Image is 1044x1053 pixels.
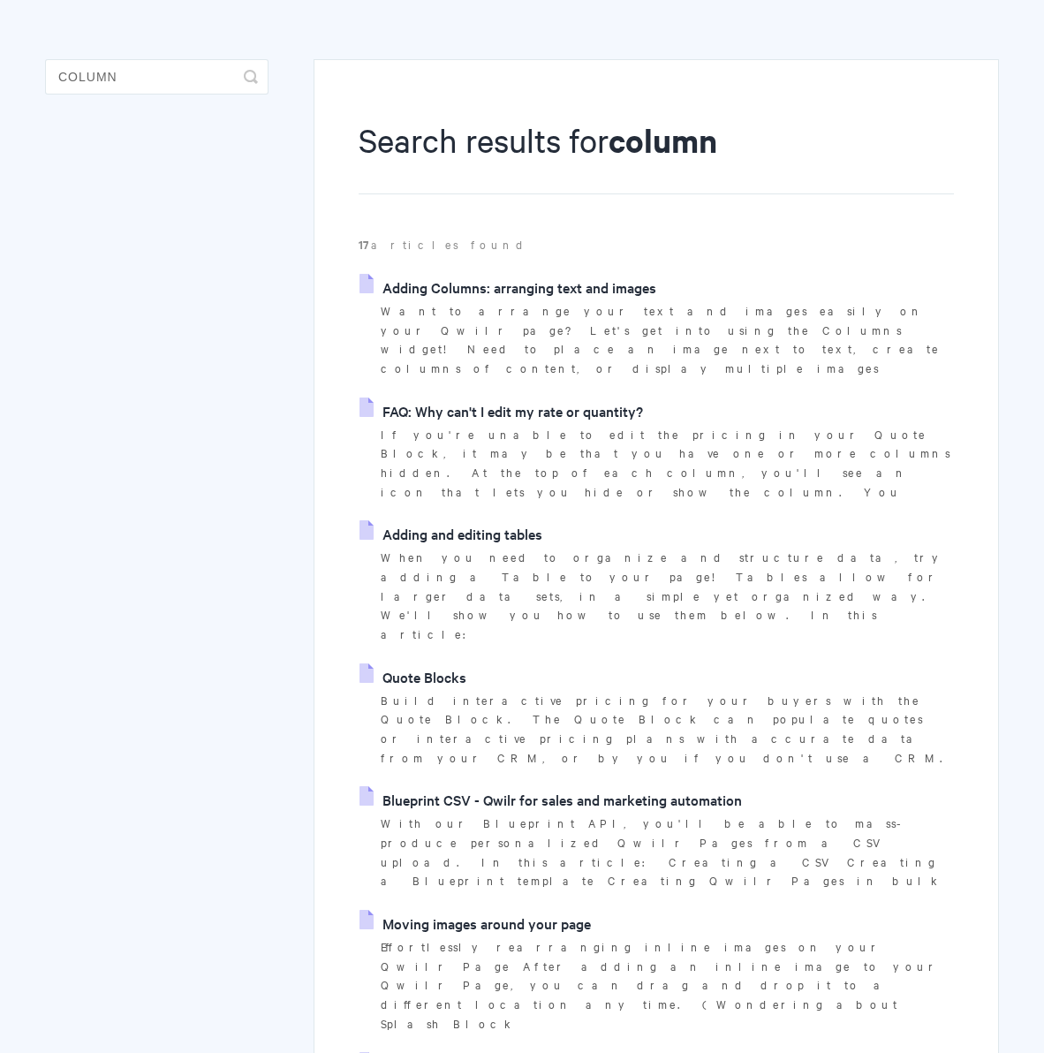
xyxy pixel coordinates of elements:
[359,235,954,254] p: articles found
[359,398,643,424] a: FAQ: Why can't I edit my rate or quantity?
[359,910,591,936] a: Moving images around your page
[381,814,954,890] p: With our Blueprint API, you'll be able to mass-produce personalized Qwilr Pages from a CSV upload...
[359,236,371,253] strong: 17
[45,59,269,95] input: Search
[359,520,542,547] a: Adding and editing tables
[359,117,954,194] h1: Search results for
[359,663,466,690] a: Quote Blocks
[609,118,717,162] strong: column
[359,274,656,300] a: Adding Columns: arranging text and images
[381,691,954,768] p: Build interactive pricing for your buyers with the Quote Block. The Quote Block can populate quot...
[359,786,742,813] a: Blueprint CSV - Qwilr for sales and marketing automation
[381,937,954,1034] p: Effortlessly rearranging inline images on your Qwilr Page After adding an inline image to your Qw...
[381,548,954,644] p: When you need to organize and structure data, try adding a Table to your page! Tables allow for l...
[381,425,954,502] p: If you're unable to edit the pricing in your Quote Block, it may be that you have one or more col...
[381,301,954,378] p: Want to arrange your text and images easily on your Qwilr page? Let's get into using the Columns ...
